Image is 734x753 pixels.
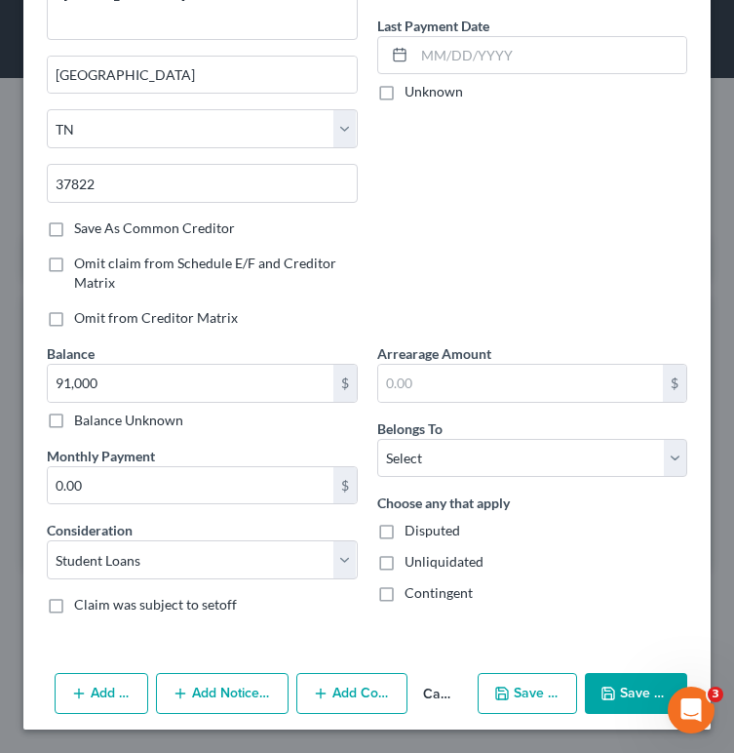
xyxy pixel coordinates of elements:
[74,411,183,430] label: Balance Unknown
[407,675,470,714] button: Cancel
[333,467,357,504] div: $
[405,584,473,601] span: Contingent
[378,365,664,402] input: 0.00
[405,522,460,538] span: Disputed
[333,365,357,402] div: $
[668,687,715,733] iframe: Intercom live chat
[296,673,407,714] button: Add Co-Debtor
[156,673,289,714] button: Add Notice Address
[47,446,155,466] label: Monthly Payment
[405,82,463,101] label: Unknown
[55,673,148,714] button: Add Action
[74,218,235,238] label: Save As Common Creditor
[708,687,723,702] span: 3
[47,343,95,364] label: Balance
[478,673,577,714] button: Save & New
[48,467,333,504] input: 0.00
[74,309,238,326] span: Omit from Creditor Matrix
[663,365,686,402] div: $
[47,164,358,203] input: Enter zip...
[377,343,491,364] label: Arrearage Amount
[74,596,237,613] span: Claim was subject to setoff
[74,255,336,291] span: Omit claim from Schedule E/F and Creditor Matrix
[48,57,357,94] input: Enter city...
[405,553,483,570] span: Unliquidated
[47,520,133,540] label: Consideration
[48,365,333,402] input: 0.00
[377,420,443,437] span: Belongs To
[414,37,687,74] input: MM/DD/YYYY
[377,493,510,513] label: Choose any that apply
[377,16,489,36] label: Last Payment Date
[585,673,687,714] button: Save & Close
